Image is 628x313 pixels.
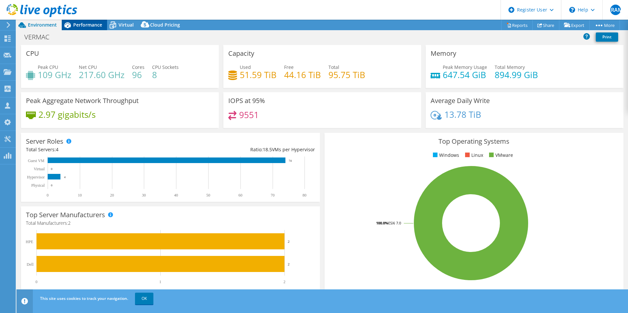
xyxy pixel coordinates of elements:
text: 2 [288,262,290,266]
span: Peak CPU [38,64,58,70]
span: Total Memory [495,64,525,70]
h3: Top Server Manufacturers [26,211,105,219]
text: Hypervisor [27,175,45,179]
span: 4 [56,146,58,153]
span: Total [328,64,339,70]
text: 2 [288,240,290,243]
span: 18.5 [263,146,272,153]
h3: IOPS at 95% [228,97,265,104]
text: 20 [110,193,114,198]
div: Total Servers: [26,146,170,153]
text: 60 [238,193,242,198]
text: 40 [174,193,178,198]
span: Peak Memory Usage [443,64,487,70]
span: This site uses cookies to track your navigation. [40,296,128,301]
text: 2 [283,280,285,284]
h4: 44.16 TiB [284,71,321,78]
text: 50 [206,193,210,198]
a: OK [135,293,153,304]
text: Physical [31,183,45,188]
text: 4 [64,176,66,179]
h3: Top Operating Systems [329,138,618,145]
a: Export [559,20,590,30]
li: VMware [487,152,513,159]
text: Virtual [34,167,45,171]
span: CPU Sockets [152,64,179,70]
span: 2 [68,220,71,226]
h4: 9551 [239,111,259,118]
h1: VERMAC [21,33,59,41]
a: Print [596,32,618,42]
text: 0 [51,184,53,187]
span: Cores [132,64,145,70]
h4: 647.54 GiB [443,71,487,78]
h3: Server Roles [26,138,63,145]
a: More [589,20,620,30]
span: Virtual [119,22,134,28]
text: 0 [51,167,53,171]
svg: \n [569,7,575,13]
span: Performance [73,22,102,28]
a: Reports [501,20,533,30]
span: Net CPU [79,64,97,70]
text: Dell [27,262,34,267]
h4: 8 [152,71,179,78]
h3: Average Daily Write [431,97,490,104]
text: 80 [303,193,306,198]
h4: 894.99 GiB [495,71,538,78]
span: Used [240,64,251,70]
li: Linux [463,152,483,159]
tspan: ESXi 7.0 [388,220,401,225]
span: Free [284,64,294,70]
h4: 217.60 GHz [79,71,124,78]
span: Cloud Pricing [150,22,180,28]
text: 30 [142,193,146,198]
h4: Total Manufacturers: [26,219,315,227]
text: 0 [47,193,49,198]
h3: Capacity [228,50,254,57]
h4: 109 GHz [38,71,71,78]
h3: CPU [26,50,39,57]
span: Environment [28,22,57,28]
span: ERAM [610,5,621,15]
text: HPE [26,240,33,244]
li: Windows [431,152,459,159]
text: 0 [35,280,37,284]
text: 1 [159,280,161,284]
h4: 2.97 gigabits/s [38,111,96,118]
text: 74 [289,159,292,162]
tspan: 100.0% [376,220,388,225]
text: 70 [271,193,275,198]
h4: 13.78 TiB [444,111,481,118]
h4: 95.75 TiB [328,71,365,78]
h4: 96 [132,71,145,78]
h3: Peak Aggregate Network Throughput [26,97,139,104]
text: Guest VM [28,158,44,163]
text: 10 [78,193,82,198]
h4: 51.59 TiB [240,71,277,78]
a: Share [532,20,559,30]
h3: Memory [431,50,456,57]
div: Ratio: VMs per Hypervisor [170,146,315,153]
